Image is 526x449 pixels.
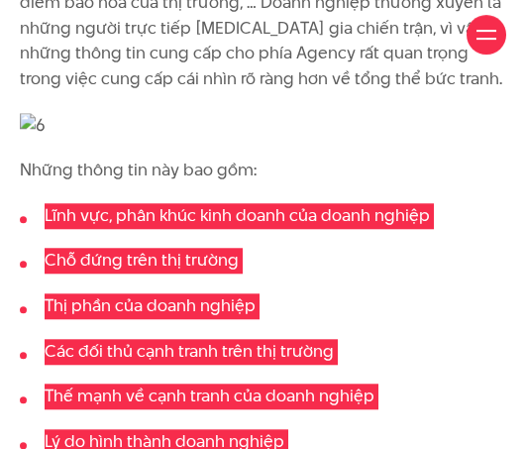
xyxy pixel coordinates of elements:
img: 6 [20,113,46,139]
li: Lĩnh vực, phân khúc kinh doanh của doanh nghiệp [20,203,506,229]
li: Thị phần của doanh nghiệp [20,293,506,319]
li: Các đối thủ cạnh tranh trên thị trường [20,339,506,365]
p: Những thông tin này bao gồm: [20,158,506,183]
li: Thế mạnh về cạnh tranh của doanh nghiệp [20,384,506,409]
li: Chỗ đứng trên thị trường [20,248,506,274]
